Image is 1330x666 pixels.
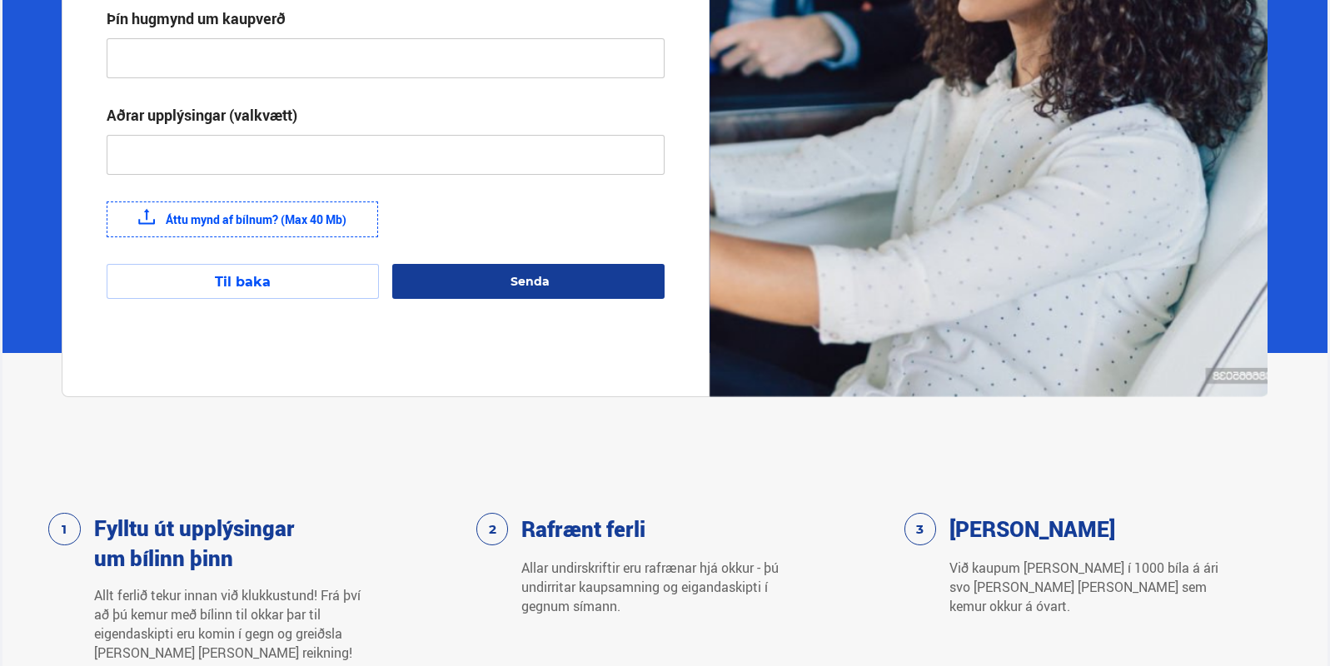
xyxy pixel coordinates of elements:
p: Við kaupum [PERSON_NAME] í 1000 bíla á ári svo [PERSON_NAME] [PERSON_NAME] sem kemur okkur á óvart. [949,559,1221,616]
button: Opna LiveChat spjallviðmót [13,7,63,57]
div: Aðrar upplýsingar (valkvætt) [107,105,297,125]
h3: Rafrænt ferli [521,514,645,544]
button: Til baka [107,264,379,299]
p: Allar undirskriftir eru rafrænar hjá okkur - þú undirritar kaupsamning og eigandaskipti í gegnum ... [521,559,793,616]
button: Senda [392,264,665,299]
h3: [PERSON_NAME] [949,514,1115,544]
span: Senda [511,274,550,289]
p: Allt ferlið tekur innan við klukkustund! Frá því að þú kemur með bílinn til okkar þar til eigenda... [94,586,366,663]
label: Áttu mynd af bílnum? (Max 40 Mb) [107,201,378,237]
div: Þín hugmynd um kaupverð [107,8,286,28]
h3: Fylltu út upplýsingar um bílinn þinn [94,513,302,573]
